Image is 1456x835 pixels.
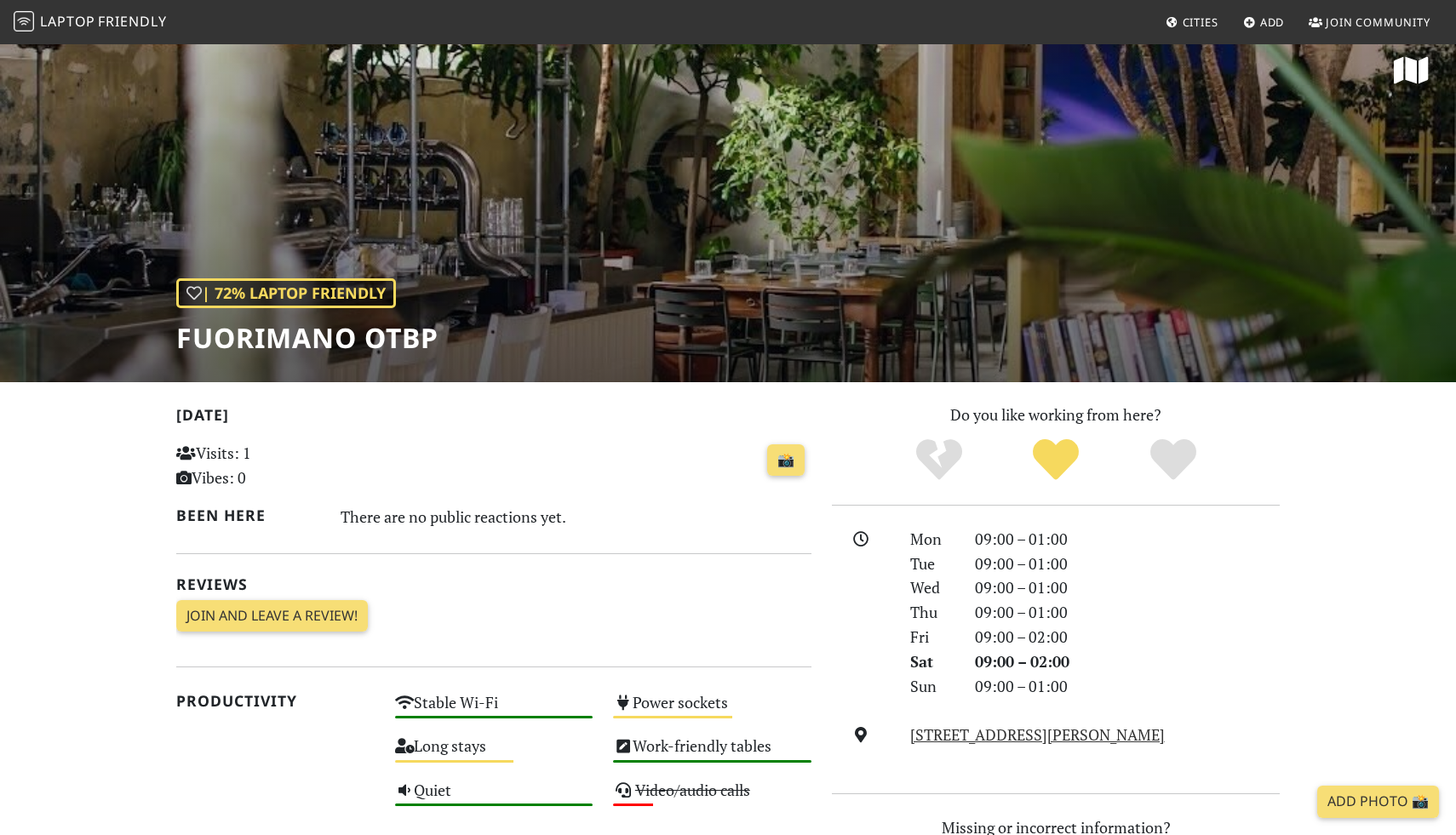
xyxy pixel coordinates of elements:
[176,692,375,710] h2: Productivity
[1236,7,1292,37] a: Add
[900,527,965,552] div: Mon
[40,12,95,31] span: Laptop
[176,322,439,354] h1: Fuorimano OTBP
[900,625,965,649] div: Fri
[98,12,166,31] span: Friendly
[176,575,811,593] h2: Reviews
[900,552,965,576] div: Tue
[385,732,604,775] div: Long stays
[965,527,1290,552] div: 09:00 – 01:00
[880,437,998,483] div: No
[1115,437,1232,483] div: Definitely!
[965,552,1290,576] div: 09:00 – 01:00
[900,674,965,699] div: Sun
[965,575,1290,600] div: 09:00 – 01:00
[603,689,822,732] div: Power sockets
[1159,7,1225,37] a: Cities
[965,625,1290,649] div: 09:00 – 02:00
[1260,14,1285,30] span: Add
[603,732,822,775] div: Work-friendly tables
[965,649,1290,674] div: 09:00 – 02:00
[385,776,604,820] div: Quiet
[1326,14,1430,30] span: Join Community
[176,506,320,524] h2: Been here
[176,406,811,431] h2: [DATE]
[385,689,604,732] div: Stable Wi-Fi
[832,403,1280,427] p: Do you like working from here?
[900,575,965,600] div: Wed
[635,780,750,800] s: Video/audio calls
[900,600,965,625] div: Thu
[1183,14,1218,30] span: Cities
[910,724,1165,745] a: [STREET_ADDRESS][PERSON_NAME]
[767,444,805,477] a: 📸
[997,437,1115,483] div: Yes
[14,11,34,31] img: LaptopFriendly
[900,649,965,674] div: Sat
[341,503,812,530] div: There are no public reactions yet.
[1302,7,1437,37] a: Join Community
[965,674,1290,699] div: 09:00 – 01:00
[965,600,1290,625] div: 09:00 – 01:00
[14,8,167,37] a: LaptopFriendly LaptopFriendly
[176,278,396,308] div: | 72% Laptop Friendly
[176,441,375,490] p: Visits: 1 Vibes: 0
[176,600,368,632] a: Join and leave a review!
